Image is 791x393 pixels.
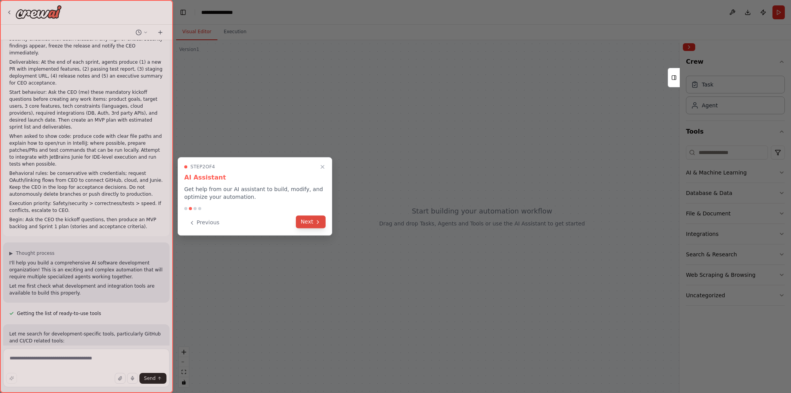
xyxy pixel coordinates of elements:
button: Close walkthrough [318,162,327,171]
p: Get help from our AI assistant to build, modify, and optimize your automation. [184,185,326,201]
button: Next [296,215,326,228]
span: Step 2 of 4 [190,164,215,170]
button: Hide left sidebar [178,7,188,18]
h3: AI Assistant [184,173,326,182]
button: Previous [184,216,224,229]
